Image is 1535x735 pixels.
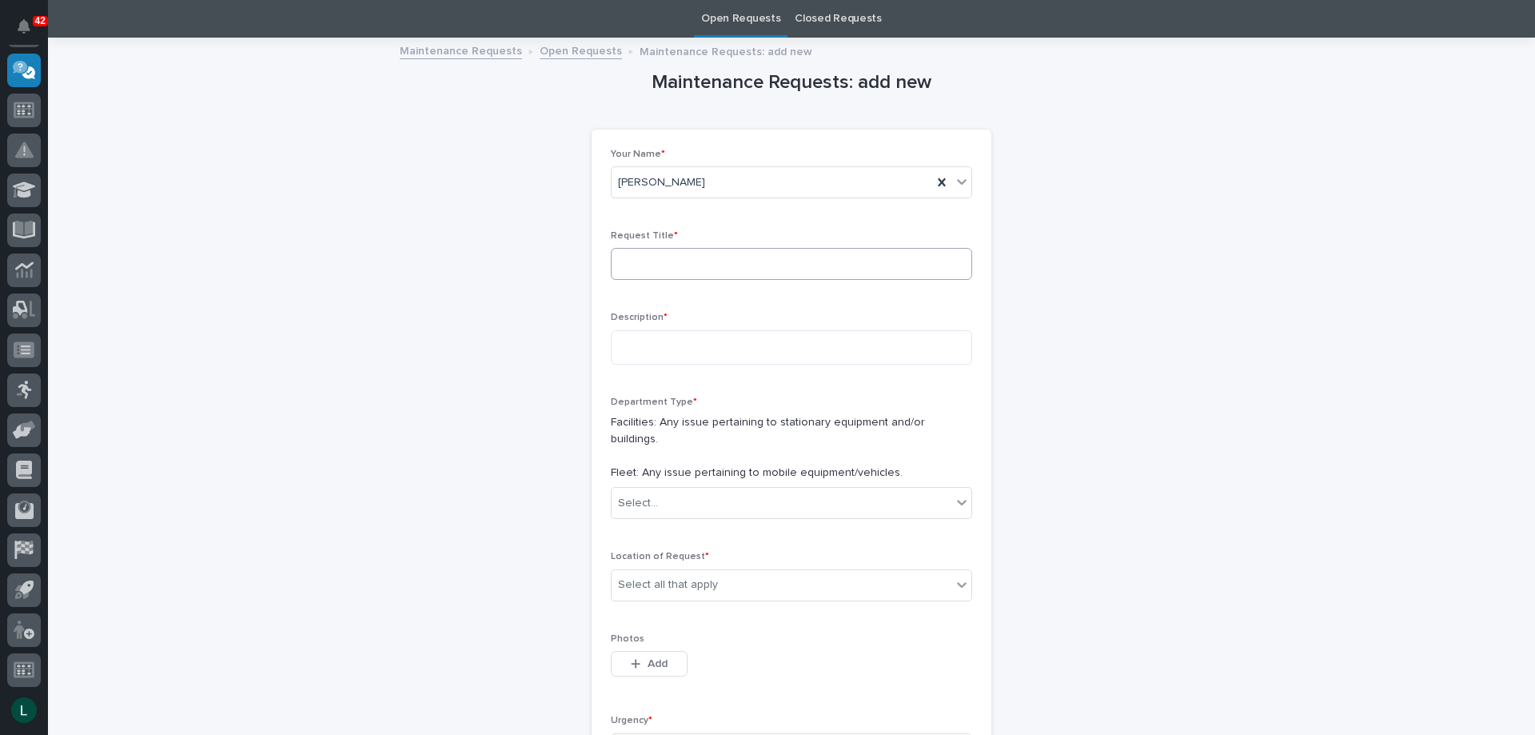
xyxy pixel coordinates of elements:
[7,693,41,727] button: users-avatar
[618,495,658,512] div: Select...
[611,651,688,677] button: Add
[592,71,991,94] h1: Maintenance Requests: add new
[640,42,812,59] p: Maintenance Requests: add new
[611,414,972,481] p: Facilities: Any issue pertaining to stationary equipment and/or buildings. Fleet: Any issue perta...
[611,552,709,561] span: Location of Request
[35,15,46,26] p: 42
[7,10,41,43] button: Notifications
[611,231,678,241] span: Request Title
[618,577,718,593] div: Select all that apply
[611,313,668,322] span: Description
[648,657,668,671] span: Add
[400,41,522,59] a: Maintenance Requests
[611,634,644,644] span: Photos
[611,150,665,159] span: Your Name
[611,716,652,725] span: Urgency
[618,174,705,191] span: [PERSON_NAME]
[20,19,41,45] div: Notifications42
[540,41,622,59] a: Open Requests
[611,397,697,407] span: Department Type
